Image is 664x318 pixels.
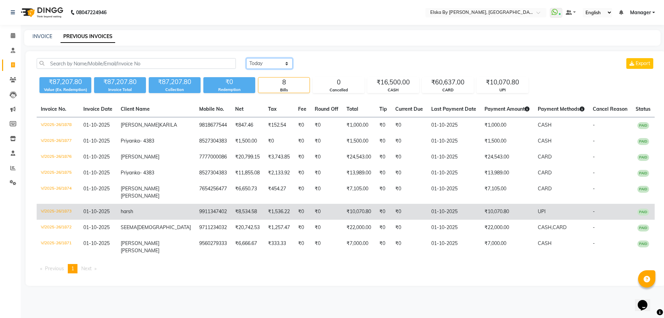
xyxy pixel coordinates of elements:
td: ₹0 [294,181,311,204]
span: Next [81,265,92,272]
span: [PERSON_NAME] [121,185,159,192]
td: ₹7,105.00 [342,181,375,204]
td: 9818677544 [195,117,231,134]
td: ₹1,500.00 [342,133,375,149]
span: Cancel Reason [593,106,627,112]
div: Collection [149,87,201,93]
div: ₹0 [203,77,255,87]
td: ₹1,000.00 [342,117,375,134]
span: - 4383 [140,138,154,144]
td: ₹0 [391,220,427,236]
td: ₹1,000.00 [480,117,534,134]
td: 01-10-2025 [427,133,480,149]
span: PAID [637,154,649,161]
td: V/2025-26/1875 [37,165,79,181]
span: [PERSON_NAME] [121,240,159,246]
span: - [593,138,595,144]
span: 01-10-2025 [83,208,110,215]
span: CARD [553,224,566,230]
td: V/2025-26/1871 [37,236,79,258]
td: ₹8,534.58 [231,204,264,220]
span: 01-10-2025 [83,240,110,246]
td: ₹0 [311,117,342,134]
span: Last Payment Date [431,106,476,112]
a: PREVIOUS INVOICES [61,30,115,43]
span: - [593,224,595,230]
span: Client Name [121,106,150,112]
td: ₹10,070.80 [342,204,375,220]
span: PAID [637,240,649,247]
td: ₹1,500.00 [480,133,534,149]
span: [PERSON_NAME] [121,247,159,254]
td: 01-10-2025 [427,165,480,181]
span: CASH [538,240,552,246]
a: INVOICE [33,33,52,39]
span: CARD [538,170,552,176]
span: PAID [637,138,649,145]
div: ₹60,637.00 [422,78,473,87]
span: - [593,208,595,215]
div: Cancelled [313,87,364,93]
span: CASH [538,138,552,144]
td: ₹0 [391,149,427,165]
td: 9711234032 [195,220,231,236]
div: UPI [477,87,528,93]
span: - [593,240,595,246]
td: V/2025-26/1878 [37,117,79,134]
td: ₹0 [391,204,427,220]
div: 8 [258,78,310,87]
td: ₹0 [391,117,427,134]
td: ₹24,543.00 [342,149,375,165]
div: Bills [258,87,310,93]
td: ₹0 [311,204,342,220]
td: ₹20,742.53 [231,220,264,236]
td: ₹0 [294,220,311,236]
div: ₹87,207.80 [94,77,146,87]
td: ₹0 [294,236,311,258]
span: Round Off [315,106,338,112]
td: 01-10-2025 [427,181,480,204]
span: Payment Methods [538,106,584,112]
div: Redemption [203,87,255,93]
td: ₹0 [375,181,391,204]
td: ₹0 [375,117,391,134]
span: Net [235,106,243,112]
td: ₹13,989.00 [480,165,534,181]
td: ₹10,070.80 [480,204,534,220]
td: ₹0 [375,133,391,149]
td: ₹0 [375,220,391,236]
b: 08047224946 [76,3,107,22]
td: ₹0 [294,204,311,220]
span: CARD [538,154,552,160]
td: V/2025-26/1873 [37,204,79,220]
span: CASH [538,122,552,128]
td: ₹0 [391,165,427,181]
td: ₹0 [391,133,427,149]
span: Previous [45,265,64,272]
span: - [593,170,595,176]
span: - [593,122,595,128]
span: Priyanka [121,170,140,176]
td: ₹7,105.00 [480,181,534,204]
span: 01-10-2025 [83,154,110,160]
td: ₹1,536.22 [264,204,294,220]
td: ₹0 [311,181,342,204]
td: ₹20,799.15 [231,149,264,165]
span: CASH, [538,224,553,230]
td: 7654256477 [195,181,231,204]
td: 9560279333 [195,236,231,258]
td: 01-10-2025 [427,117,480,134]
td: ₹0 [264,133,294,149]
td: ₹0 [311,165,342,181]
span: 1 [71,265,74,272]
span: - [593,154,595,160]
td: ₹0 [311,133,342,149]
td: ₹24,543.00 [480,149,534,165]
td: ₹7,000.00 [342,236,375,258]
span: PAID [637,186,649,193]
td: ₹7,000.00 [480,236,534,258]
button: Export [626,58,653,69]
td: ₹6,666.67 [231,236,264,258]
span: Invoice No. [41,106,66,112]
td: ₹3,743.85 [264,149,294,165]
